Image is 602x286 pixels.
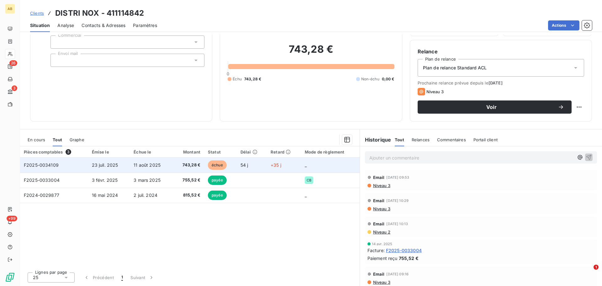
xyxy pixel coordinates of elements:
[240,162,248,168] span: 54 j
[372,280,390,285] span: Niveau 3
[121,274,123,281] span: 1
[56,57,61,63] input: Ajouter une valeur
[271,162,281,168] span: +35 j
[372,229,390,235] span: Niveau 2
[57,22,74,29] span: Analyse
[361,76,379,82] span: Non-échu
[24,149,84,155] div: Pièces comptables
[134,162,161,168] span: 11 août 2025
[176,177,200,183] span: 755,52 €
[305,149,356,154] div: Mode de règlement
[373,198,385,203] span: Email
[372,206,390,211] span: Niveau 3
[382,76,394,82] span: 0,00 €
[24,177,60,183] span: F2025-0033004
[372,242,393,246] span: 14 avr. 2025
[386,175,409,179] span: [DATE] 09:53
[208,191,227,200] span: payée
[233,76,242,82] span: Échu
[134,177,161,183] span: 3 mars 2025
[228,43,394,62] h2: 743,28 €
[92,149,126,154] div: Émise le
[418,100,572,114] button: Voir
[9,60,17,66] span: 26
[594,265,599,270] span: 1
[372,183,390,188] span: Niveau 3
[305,162,307,168] span: _
[227,71,229,76] span: 0
[176,149,200,154] div: Montant
[24,192,59,198] span: F2024-0029877
[367,247,385,254] span: Facture :
[373,272,385,277] span: Email
[28,137,45,142] span: En cours
[92,162,118,168] span: 23 juil. 2025
[134,192,157,198] span: 2 juil. 2024
[360,136,391,143] h6: Historique
[426,89,444,94] span: Niveau 3
[127,271,158,284] button: Suivant
[33,274,38,281] span: 25
[70,137,84,142] span: Graphe
[305,192,307,198] span: _
[367,255,398,262] span: Paiement reçu
[208,149,233,154] div: Statut
[386,272,409,276] span: [DATE] 09:16
[307,178,311,182] span: CB
[581,265,596,280] iframe: Intercom live chat
[437,137,466,142] span: Commentaires
[412,137,430,142] span: Relances
[418,80,584,85] span: Prochaine relance prévue depuis le
[134,149,169,154] div: Échue le
[373,221,385,226] span: Email
[7,216,17,221] span: +99
[176,192,200,198] span: 815,52 €
[5,272,15,282] img: Logo LeanPay
[488,80,503,85] span: [DATE]
[244,76,261,82] span: 743,28 €
[82,22,125,29] span: Contacts & Adresses
[24,162,59,168] span: F2025-0034109
[473,137,498,142] span: Portail client
[12,85,17,91] span: 3
[423,65,487,71] span: Plan de relance Standard ACL
[92,177,118,183] span: 3 févr. 2025
[386,222,408,226] span: [DATE] 10:13
[386,247,422,254] span: F2025-0033004
[208,160,227,170] span: échue
[55,8,144,19] h3: DISTRI NOX - 411114842
[386,199,409,202] span: [DATE] 10:29
[240,149,263,154] div: Délai
[373,175,385,180] span: Email
[30,11,44,16] span: Clients
[133,22,157,29] span: Paramètres
[30,10,44,16] a: Clients
[56,39,61,45] input: Ajouter une valeur
[418,48,584,55] h6: Relance
[5,4,15,14] div: AB
[118,271,127,284] button: 1
[395,137,404,142] span: Tout
[53,137,62,142] span: Tout
[271,149,297,154] div: Retard
[80,271,118,284] button: Précédent
[208,175,227,185] span: payée
[176,162,200,168] span: 743,28 €
[425,105,558,110] span: Voir
[92,192,118,198] span: 16 mai 2024
[30,22,50,29] span: Situation
[399,255,419,262] span: 755,52 €
[66,149,71,155] span: 3
[548,20,579,30] button: Actions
